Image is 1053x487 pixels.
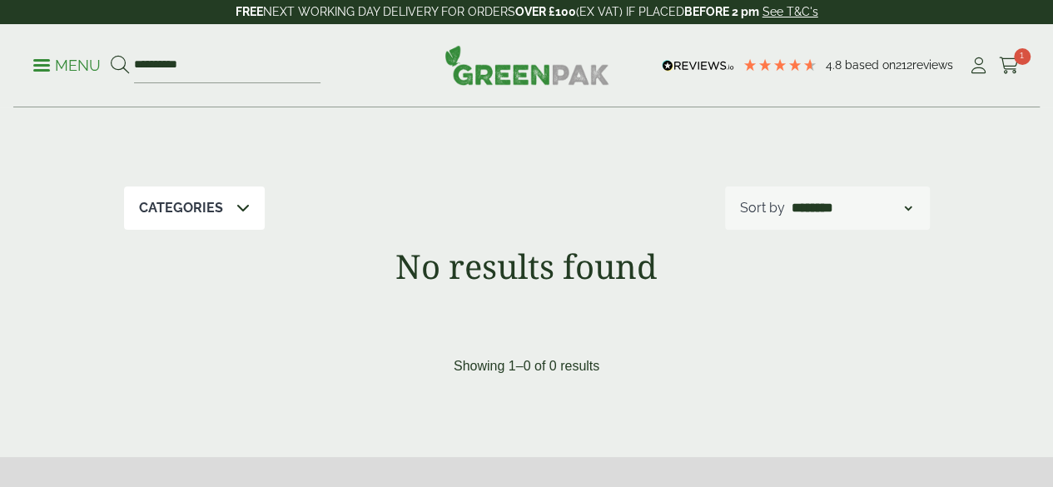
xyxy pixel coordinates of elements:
[33,56,101,72] a: Menu
[139,198,223,218] p: Categories
[999,53,1020,78] a: 1
[896,58,912,72] span: 212
[999,57,1020,74] i: Cart
[845,58,896,72] span: Based on
[968,57,989,74] i: My Account
[515,5,576,18] strong: OVER £100
[912,58,953,72] span: reviews
[826,58,845,72] span: 4.8
[743,57,817,72] div: 4.79 Stars
[762,5,818,18] a: See T&C's
[662,60,734,72] img: REVIEWS.io
[788,198,915,218] select: Shop order
[740,198,785,218] p: Sort by
[79,246,975,286] h1: No results found
[33,56,101,76] p: Menu
[445,45,609,85] img: GreenPak Supplies
[236,5,263,18] strong: FREE
[454,356,599,376] p: Showing 1–0 of 0 results
[1014,48,1031,65] span: 1
[684,5,759,18] strong: BEFORE 2 pm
